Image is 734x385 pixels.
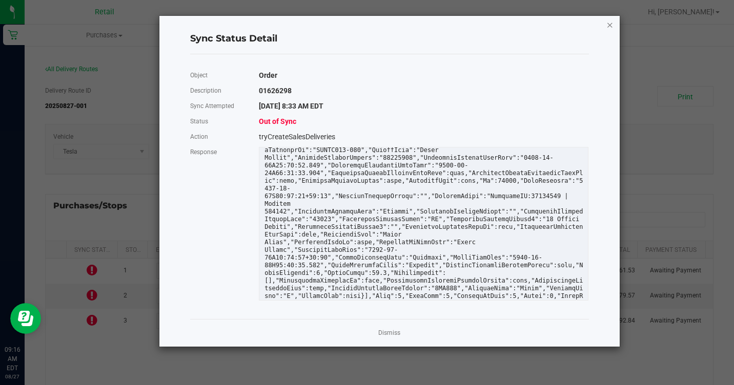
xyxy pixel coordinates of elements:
div: Object [182,68,252,83]
div: tryCreateSalesDeliveries [251,129,596,144]
div: Status [182,114,252,129]
iframe: Resource center [10,303,41,334]
div: Sync Attempted [182,98,252,114]
div: Action [182,129,252,144]
div: {"LoremipSumd":9,"Sita":[{"ConsecteTuraDipi":elit,"SeddoeIusmodtEmpoRinc":utla,"EtdoloRemagnaalIq... [257,116,590,308]
button: Close [606,18,614,31]
div: Response [182,144,252,160]
div: [DATE] 8:33 AM EDT [251,98,596,114]
div: Order [251,68,596,83]
span: Out of Sync [259,117,296,125]
div: 01626298 [251,83,596,98]
div: Description [182,83,252,98]
span: Sync Status Detail [190,32,277,46]
a: Dismiss [378,329,400,337]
